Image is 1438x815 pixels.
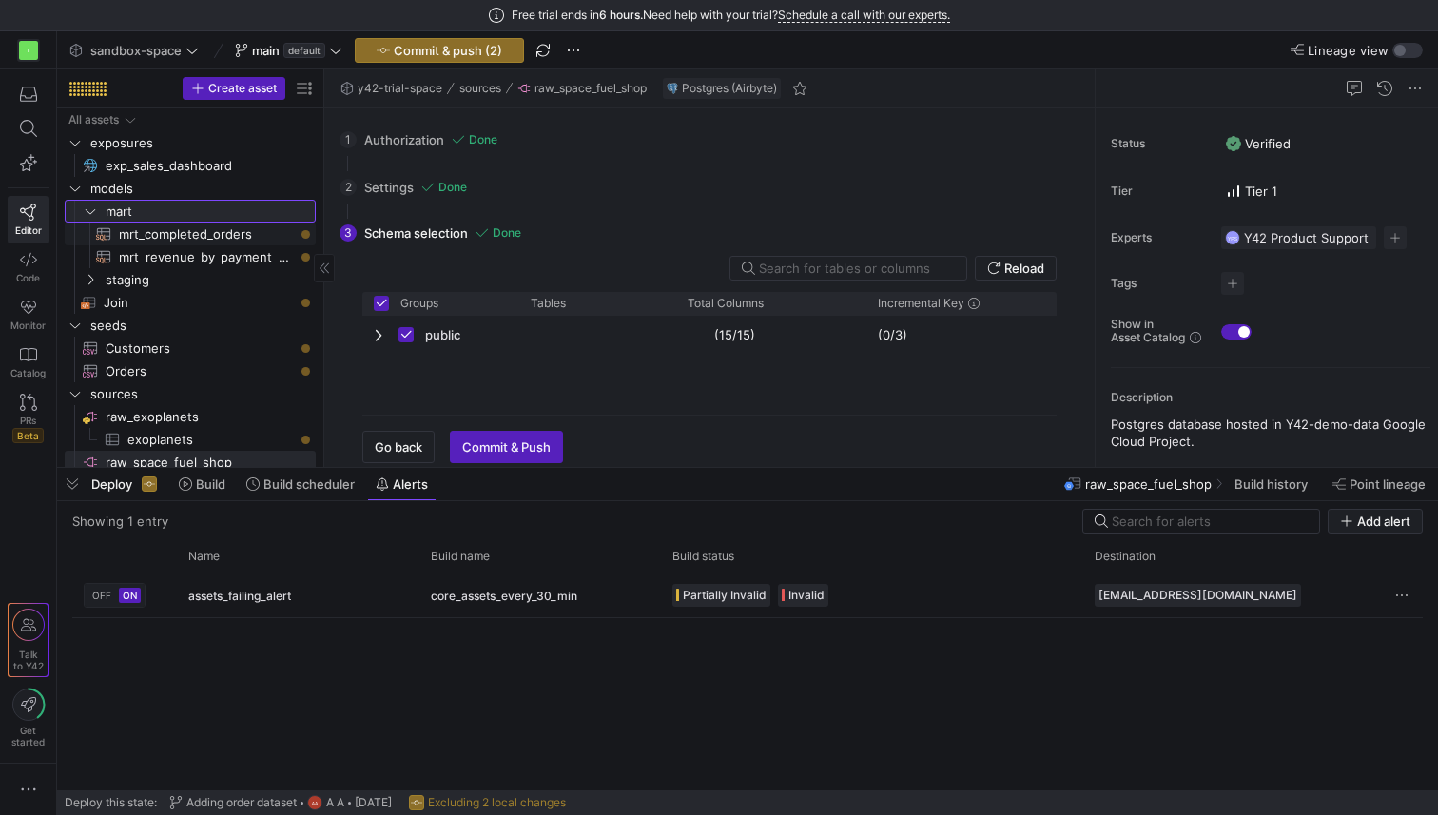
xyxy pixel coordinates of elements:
div: Press SPACE to select this row. [65,245,316,268]
span: Build status [672,550,734,563]
span: Incremental Key [878,297,964,310]
span: Beta [12,428,44,443]
span: sandbox-space [90,43,182,58]
span: staging [106,269,313,291]
button: maindefault [230,38,347,63]
span: Tier [1111,184,1206,198]
p: Description [1111,391,1430,404]
div: Press SPACE to select this row. [65,291,316,314]
button: Add alert [1328,509,1423,534]
span: A A [326,796,344,809]
a: exoplanets​​​​​​​​​ [65,428,316,451]
span: sources [90,383,313,405]
span: Partially Invalid [683,588,767,603]
span: y42-trial-space [358,82,442,95]
a: Orders​​​​​​ [65,359,316,382]
button: Adding order datasetAAA A[DATE] [165,790,397,815]
span: Tier 1 [1226,184,1277,199]
button: Getstarted [8,681,49,755]
span: [DATE] [355,796,392,809]
y42-user-defined-cursor-renderer: (0/3) [878,327,907,342]
a: Join​​​​​​​​​​ [65,291,316,314]
span: 6 hours. [599,9,643,22]
span: Build [196,476,225,492]
span: Postgres (Airbyte) [682,82,777,95]
div: YPS [1225,230,1240,245]
span: ON [123,590,137,601]
span: Orders​​​​​​ [106,360,294,382]
div: Showing 1 entry [72,514,168,529]
span: Status [1111,137,1206,150]
span: Lineage view [1308,43,1389,58]
div: Press SPACE to select this row. [65,154,316,177]
span: Add alert [1357,514,1410,529]
span: Excluding 2 local changes [428,796,566,809]
div: Press SPACE to select this row. [65,405,316,428]
span: Catalog [10,367,46,378]
span: main [252,43,280,58]
button: Create asset [183,77,285,100]
span: Name [188,550,220,563]
span: Reload [1004,261,1044,276]
span: Show in Asset Catalog [1111,318,1185,344]
a: mrt_revenue_by_payment_method​​​​​​​​​​ [65,245,316,268]
span: raw_space_fuel_shop​​​​​​​​ [106,452,313,474]
a: I [8,34,49,67]
div: I [19,41,38,60]
span: [EMAIL_ADDRESS][DOMAIN_NAME] [1098,588,1297,603]
button: Excluding 2 local changes [404,790,571,815]
span: exp_sales_dashboard​​​​​ [106,155,294,177]
span: Deploy this state: [65,796,157,809]
span: Deploy [91,476,132,492]
span: Groups [400,297,438,310]
span: Commit & Push [462,439,551,455]
span: Code [16,272,40,283]
span: default [283,43,325,58]
div: Press SPACE to select this row. [65,314,316,337]
button: sources [455,77,506,100]
div: Press SPACE to select this row. [65,337,316,359]
span: PRs [20,415,36,426]
a: Customers​​​​​​ [65,337,316,359]
span: models [90,178,313,200]
span: Free trial ends in Need help with your trial? [512,9,950,22]
span: Join​​​​​​​​​​ [104,292,294,314]
img: Verified [1226,136,1241,151]
span: Adding order dataset [186,796,297,809]
a: PRsBeta [8,386,49,451]
span: core_assets_every_30_min [431,573,577,618]
div: Press SPACE to select this row. [65,382,316,405]
span: exoplanets​​​​​​​​​ [127,429,294,451]
a: raw_exoplanets​​​​​​​​ [65,405,316,428]
span: mart [106,201,313,223]
a: mrt_completed_orders​​​​​​​​​​ [65,223,316,245]
a: raw_space_fuel_shop​​​​​​​​ [65,451,316,474]
span: Get started [11,725,45,747]
a: Code [8,243,49,291]
button: Build scheduler [238,468,363,500]
span: Destination [1095,550,1156,563]
img: Tier 1 - Critical [1226,184,1241,199]
button: Go back [362,431,435,463]
span: Alerts [393,476,428,492]
div: AA [307,795,322,810]
button: Build [170,468,234,500]
a: Monitor [8,291,49,339]
button: y42-trial-space [336,77,447,100]
p: Postgres database hosted in Y42-demo-data Google Cloud Project. [1111,416,1430,450]
span: Monitor [10,320,46,331]
div: Press SPACE to select this row. [65,131,316,154]
div: Press SPACE to select this row. [65,223,316,245]
button: raw_space_fuel_shop [513,77,651,100]
span: mrt_revenue_by_payment_method​​​​​​​​​​ [119,246,294,268]
span: Build name [431,550,490,563]
div: Press SPACE to select this row. [65,268,316,291]
span: mrt_completed_orders​​​​​​​​​​ [119,223,294,245]
div: Press SPACE to select this row. [65,451,316,474]
span: Editor [15,224,42,236]
span: Build scheduler [263,476,355,492]
span: sources [459,82,501,95]
span: seeds [90,315,313,337]
span: Talk to Y42 [13,649,44,671]
div: Press SPACE to select this row. [65,108,316,131]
